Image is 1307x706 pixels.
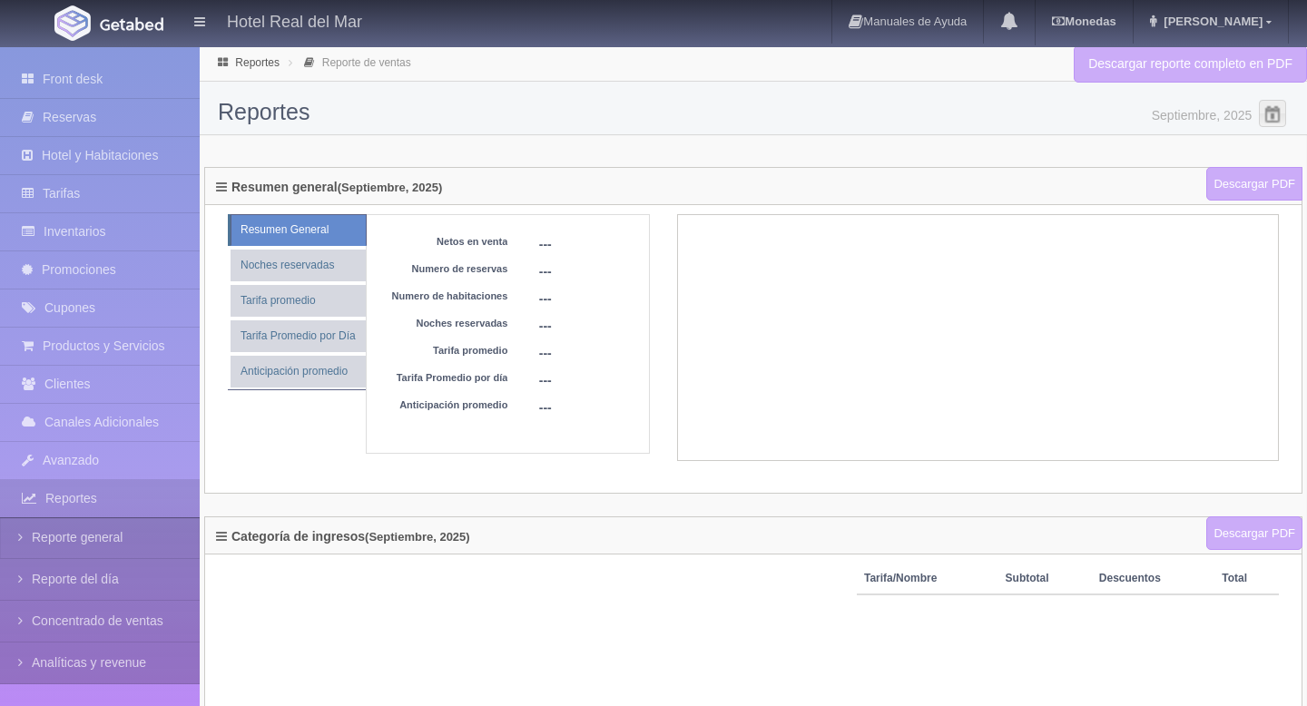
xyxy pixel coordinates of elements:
h4: Resumen general [216,181,442,199]
b: Monedas [1052,15,1115,28]
dd: --- [539,317,658,344]
dt: Numero de habitaciones [376,289,508,304]
dd: --- [539,371,658,398]
a: Anticipación promedio [231,356,366,387]
span: [PERSON_NAME] [1159,15,1263,28]
dd: --- [539,344,658,371]
span: Seleccionar Mes [1259,100,1286,127]
label: (Septiembre, 2025) [365,531,470,544]
th: Tarifa/Nombre [857,564,998,594]
a: Descargar PDF [1206,516,1302,551]
dd: --- [539,262,658,289]
dt: Numero de reservas [376,262,508,277]
a: Resumen General [231,214,367,246]
a: Tarifa Promedio por Día [231,320,366,352]
dd: --- [539,398,658,426]
img: Getabed [100,17,163,31]
th: Total [1214,564,1279,594]
a: Descargar PDF [1206,167,1302,201]
a: Reportes [235,56,280,69]
h4: Categoría de ingresos [216,530,470,548]
dt: Netos en venta [376,235,508,250]
label: (Septiembre, 2025) [338,181,443,194]
dd: --- [539,289,658,317]
th: Descuentos [1092,564,1215,594]
th: Subtotal [998,564,1092,594]
a: Reporte de ventas [322,56,411,69]
h4: Hotel Real del Mar [227,9,362,32]
dt: Anticipación promedio [376,398,508,413]
a: Descargar reporte completo en PDF [1074,45,1307,83]
a: Tarifa promedio [231,285,366,317]
dd: --- [539,235,658,262]
h2: Reportes [218,100,1289,125]
img: Getabed [54,5,91,41]
dt: Noches reservadas [376,317,508,331]
dt: Tarifa Promedio por día [376,371,508,386]
a: Noches reservadas [231,250,366,281]
dt: Tarifa promedio [376,344,508,358]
